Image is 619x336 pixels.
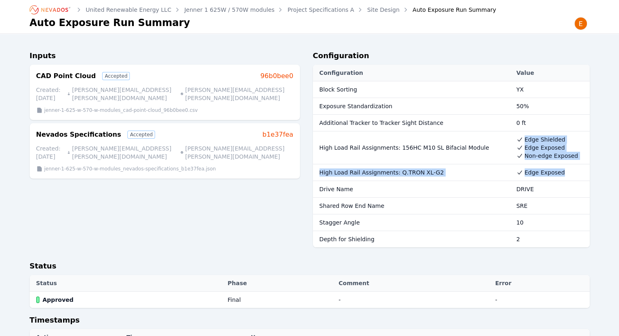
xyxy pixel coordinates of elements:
span: Edge Exposed [525,168,565,177]
span: Non-edge Exposed [525,152,578,160]
div: Auto Exposure Run Summary [401,6,496,14]
span: 50% [516,103,529,109]
span: Shared Row End Name [319,203,385,209]
img: Emily Walker [574,17,587,30]
a: Site Design [367,6,400,14]
a: b1e37fea [262,130,293,140]
th: Value [512,65,590,81]
p: [PERSON_NAME][EMAIL_ADDRESS][PERSON_NAME][DOMAIN_NAME] [67,144,174,161]
span: Depth for Shielding [319,236,374,242]
span: Approved [43,296,74,304]
div: Accepted [102,72,130,80]
span: Edge Shielded [525,135,565,144]
span: SRE [516,203,527,209]
p: [PERSON_NAME][EMAIL_ADDRESS][PERSON_NAME][DOMAIN_NAME] [180,144,287,161]
td: - [335,292,491,308]
th: Phase [223,275,335,292]
span: Exposure Standardization [319,103,393,109]
a: Project Specifications A [287,6,354,14]
h2: Configuration [313,50,590,65]
p: [PERSON_NAME][EMAIL_ADDRESS][PERSON_NAME][DOMAIN_NAME] [180,86,287,102]
span: Additional Tracker to Tracker Sight Distance [319,120,444,126]
span: YX [516,86,524,93]
th: Error [491,275,590,292]
a: United Renewable Energy LLC [86,6,171,14]
p: [PERSON_NAME][EMAIL_ADDRESS][PERSON_NAME][DOMAIN_NAME] [67,86,174,102]
nav: Breadcrumb [30,3,496,16]
th: Configuration [313,65,512,81]
th: Comment [335,275,491,292]
p: Created: [DATE] [36,86,61,102]
h2: Timestamps [30,314,590,329]
span: DRIVE [516,186,534,192]
h2: Inputs [30,50,300,65]
a: 96b0bee0 [260,71,293,81]
span: Drive Name [319,186,353,192]
span: 10 [516,219,524,226]
span: 0 ft [516,120,526,126]
p: Created: [DATE] [36,144,61,161]
h3: CAD Point Cloud [36,71,96,81]
div: Final [227,296,241,304]
td: - [491,292,590,308]
span: Edge Exposed [525,144,565,152]
h1: Auto Exposure Run Summary [30,16,190,29]
p: jenner-1-625-w-570-w-modules_cad-point-cloud_96b0bee0.csv [44,107,198,113]
span: High Load Rail Assignments: 156HC M10 SL Bifacial Module [319,144,489,151]
span: Stagger Angle [319,219,360,226]
span: High Load Rail Assignments: Q.TRON XL-G2 [319,169,444,176]
span: Block Sorting [319,86,357,93]
th: Status [30,275,224,292]
div: Accepted [127,131,155,139]
h2: Status [30,260,590,275]
h3: Nevados Specifications [36,130,121,140]
span: 2 [516,236,520,242]
p: jenner-1-625-w-570-w-modules_nevados-specifications_b1e37fea.json [44,166,216,172]
a: Jenner 1 625W / 570W modules [184,6,275,14]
